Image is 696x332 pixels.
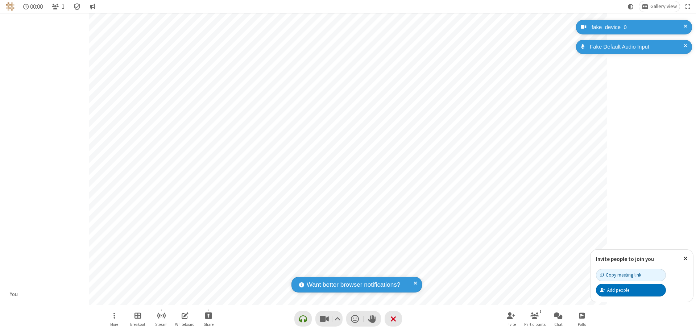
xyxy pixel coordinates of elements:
[150,308,172,329] button: Start streaming
[571,308,593,329] button: Open poll
[538,308,544,315] div: 1
[174,308,196,329] button: Open shared whiteboard
[49,1,67,12] button: Open participant list
[639,1,680,12] button: Change layout
[547,308,569,329] button: Open chat
[578,322,586,327] span: Polls
[506,322,516,327] span: Invite
[596,269,666,281] button: Copy meeting link
[204,322,214,327] span: Share
[198,308,219,329] button: Start sharing
[346,311,364,327] button: Send a reaction
[385,311,402,327] button: End or leave meeting
[20,1,46,12] div: Timer
[650,4,677,9] span: Gallery view
[175,322,195,327] span: Whiteboard
[87,1,98,12] button: Conversation
[524,308,546,329] button: Open participant list
[6,2,14,11] img: QA Selenium DO NOT DELETE OR CHANGE
[589,23,687,32] div: fake_device_0
[7,290,21,299] div: You
[596,284,666,296] button: Add people
[103,308,125,329] button: Open menu
[294,311,312,327] button: Connect your audio
[625,1,637,12] button: Using system theme
[155,322,167,327] span: Stream
[70,1,84,12] div: Meeting details Encryption enabled
[587,43,687,51] div: Fake Default Audio Input
[364,311,381,327] button: Raise hand
[332,311,342,327] button: Video setting
[600,271,641,278] div: Copy meeting link
[110,322,118,327] span: More
[307,280,400,290] span: Want better browser notifications?
[500,308,522,329] button: Invite participants (⌘+Shift+I)
[678,250,693,267] button: Close popover
[554,322,563,327] span: Chat
[62,3,65,10] span: 1
[127,308,149,329] button: Manage Breakout Rooms
[315,311,343,327] button: Stop video (⌘+Shift+V)
[524,322,546,327] span: Participants
[596,256,654,262] label: Invite people to join you
[130,322,145,327] span: Breakout
[683,1,693,12] button: Fullscreen
[30,3,43,10] span: 00:00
